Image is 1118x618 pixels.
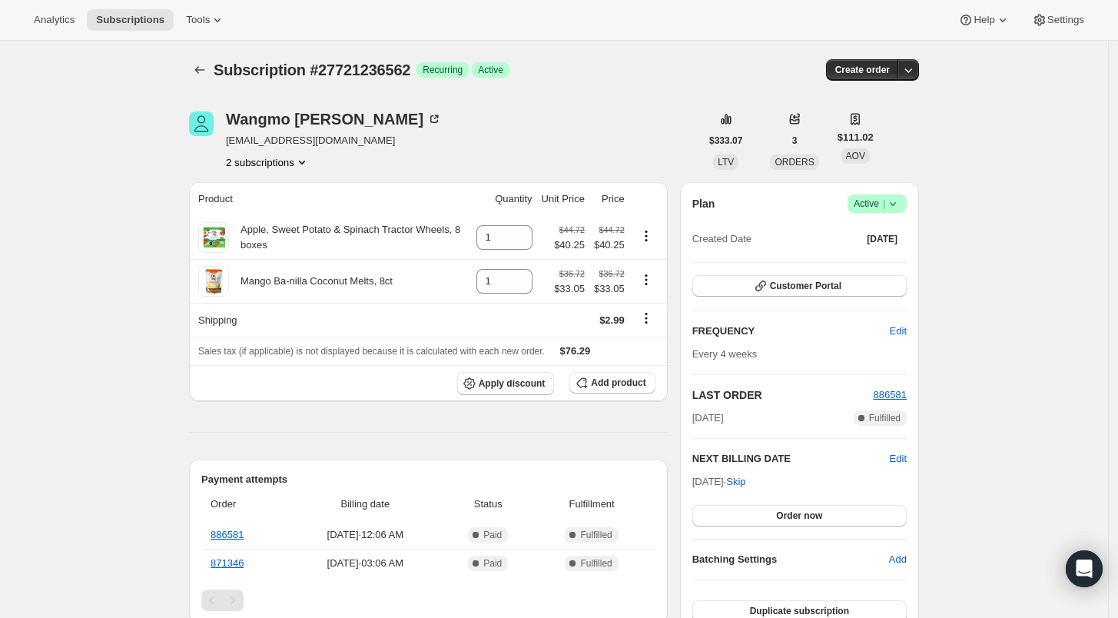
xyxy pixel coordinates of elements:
span: Status [448,497,529,512]
h6: Batching Settings [692,552,889,567]
button: Edit [890,451,907,467]
div: Mango Ba-nilla Coconut Melts, 8ct [229,274,393,289]
small: $36.72 [599,269,625,278]
span: [DATE] · 12:06 AM [292,527,439,543]
a: 886581 [874,389,907,400]
button: Add [880,547,916,572]
small: $36.72 [559,269,585,278]
div: Wangmo [PERSON_NAME] [226,111,442,127]
span: Active [854,196,901,211]
span: $40.25 [594,238,625,253]
span: LTV [718,157,734,168]
span: Fulfilled [580,557,612,570]
span: $111.02 [838,130,874,145]
span: Subscriptions [96,14,164,26]
th: Order [201,487,287,521]
button: Skip [717,470,755,494]
span: $2.99 [599,314,625,326]
button: Customer Portal [692,275,907,297]
button: Help [949,9,1019,31]
span: Fulfilled [580,529,612,541]
span: Recurring [423,64,463,76]
span: [DATE] · 03:06 AM [292,556,439,571]
span: [DATE] [867,233,897,245]
nav: Pagination [201,590,655,611]
button: [DATE] [858,228,907,250]
button: Shipping actions [634,310,659,327]
button: Product actions [634,271,659,288]
a: 886581 [211,529,244,540]
span: | [883,198,885,210]
img: product img [198,222,229,253]
button: Subscriptions [87,9,174,31]
button: Create order [826,59,899,81]
span: $76.29 [560,345,591,357]
button: Settings [1023,9,1093,31]
span: Skip [726,474,745,490]
button: Analytics [25,9,84,31]
span: Fulfillment [538,497,646,512]
button: Product actions [634,228,659,244]
button: Tools [177,9,234,31]
span: Subscription #27721236562 [214,61,410,78]
span: Active [478,64,503,76]
small: $44.72 [559,225,585,234]
span: Edit [890,324,907,339]
span: [EMAIL_ADDRESS][DOMAIN_NAME] [226,133,442,148]
span: Paid [483,557,502,570]
span: Billing date [292,497,439,512]
span: Duplicate subscription [750,605,849,617]
span: Tools [186,14,210,26]
button: Order now [692,505,907,527]
th: Shipping [189,303,472,337]
span: Settings [1047,14,1084,26]
small: $44.72 [599,225,625,234]
span: Create order [835,64,890,76]
button: Subscriptions [189,59,211,81]
img: product img [198,266,229,297]
span: Customer Portal [770,280,841,292]
span: Add [889,552,907,567]
span: Paid [483,529,502,541]
span: Order now [776,510,822,522]
span: $33.05 [594,281,625,297]
h2: Plan [692,196,715,211]
span: Add product [591,377,645,389]
th: Quantity [472,182,537,216]
button: $333.07 [700,130,751,151]
span: [DATE] [692,410,724,426]
a: 871346 [211,557,244,569]
th: Price [589,182,629,216]
span: $33.05 [554,281,585,297]
span: Fulfilled [869,412,901,424]
span: Wangmo Tsering [189,111,214,136]
span: Sales tax (if applicable) is not displayed because it is calculated with each new order. [198,346,545,357]
span: Analytics [34,14,75,26]
span: Help [974,14,994,26]
span: [DATE] · [692,476,746,487]
h2: FREQUENCY [692,324,890,339]
button: Product actions [226,154,310,170]
div: Apple, Sweet Potato & Spinach Tractor Wheels, 8 boxes [229,222,467,253]
h2: LAST ORDER [692,387,874,403]
span: Created Date [692,231,751,247]
div: Open Intercom Messenger [1066,550,1103,587]
button: Add product [569,372,655,394]
button: 886581 [874,387,907,403]
span: $333.07 [709,135,742,147]
button: 3 [783,130,807,151]
span: $40.25 [554,238,585,253]
h2: Payment attempts [201,472,655,487]
span: AOV [846,151,865,161]
button: Edit [881,319,916,344]
span: ORDERS [775,157,814,168]
th: Product [189,182,472,216]
span: Every 4 weeks [692,348,758,360]
span: Apply discount [479,377,546,390]
th: Unit Price [537,182,589,216]
button: Apply discount [457,372,555,395]
span: 3 [792,135,798,147]
h2: NEXT BILLING DATE [692,451,890,467]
